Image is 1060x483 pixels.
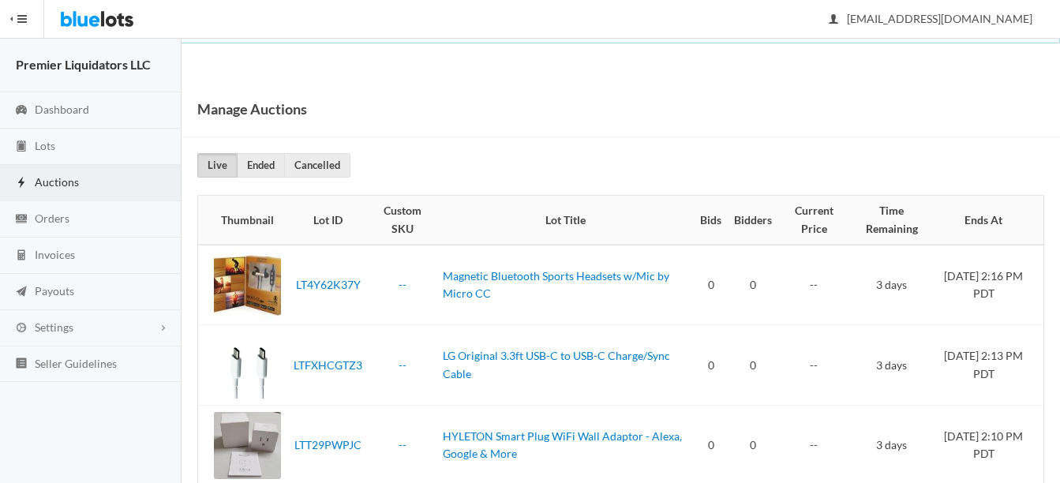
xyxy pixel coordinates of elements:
[694,325,728,406] td: 0
[934,325,1043,406] td: [DATE] 2:13 PM PDT
[13,103,29,118] ion-icon: speedometer
[294,438,361,451] a: LTT29PWPJC
[35,357,117,370] span: Seller Guidelines
[850,196,934,245] th: Time Remaining
[198,196,287,245] th: Thumbnail
[13,249,29,264] ion-icon: calculator
[35,320,73,334] span: Settings
[826,13,841,28] ion-icon: person
[694,196,728,245] th: Bids
[35,212,69,225] span: Orders
[13,357,29,372] ion-icon: list box
[399,358,406,372] a: --
[934,245,1043,325] td: [DATE] 2:16 PM PDT
[850,325,934,406] td: 3 days
[35,139,55,152] span: Lots
[694,245,728,325] td: 0
[850,245,934,325] td: 3 days
[443,269,669,301] a: Magnetic Bluetooth Sports Headsets w/Mic by Micro CC
[778,196,849,245] th: Current Price
[399,278,406,291] a: --
[728,325,778,406] td: 0
[13,176,29,191] ion-icon: flash
[197,97,307,121] h1: Manage Auctions
[16,57,151,72] strong: Premier Liquidators LLC
[728,196,778,245] th: Bidders
[13,321,29,336] ion-icon: cog
[13,140,29,155] ion-icon: clipboard
[237,153,285,178] a: Ended
[13,212,29,227] ion-icon: cash
[35,103,89,116] span: Dashboard
[443,349,670,380] a: LG Original 3.3ft USB-C to USB-C Charge/Sync Cable
[830,12,1032,25] span: [EMAIL_ADDRESS][DOMAIN_NAME]
[369,196,436,245] th: Custom SKU
[296,278,361,291] a: LT4Y62K37Y
[436,196,694,245] th: Lot Title
[728,245,778,325] td: 0
[399,438,406,451] a: --
[35,248,75,261] span: Invoices
[443,429,682,461] a: HYLETON Smart Plug WiFi Wall Adaptor - Alexa, Google & More
[778,245,849,325] td: --
[197,153,238,178] a: Live
[284,153,350,178] a: Cancelled
[778,325,849,406] td: --
[294,358,362,372] a: LTFXHCGTZ3
[13,285,29,300] ion-icon: paper plane
[934,196,1043,245] th: Ends At
[287,196,369,245] th: Lot ID
[35,175,79,189] span: Auctions
[35,284,74,298] span: Payouts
